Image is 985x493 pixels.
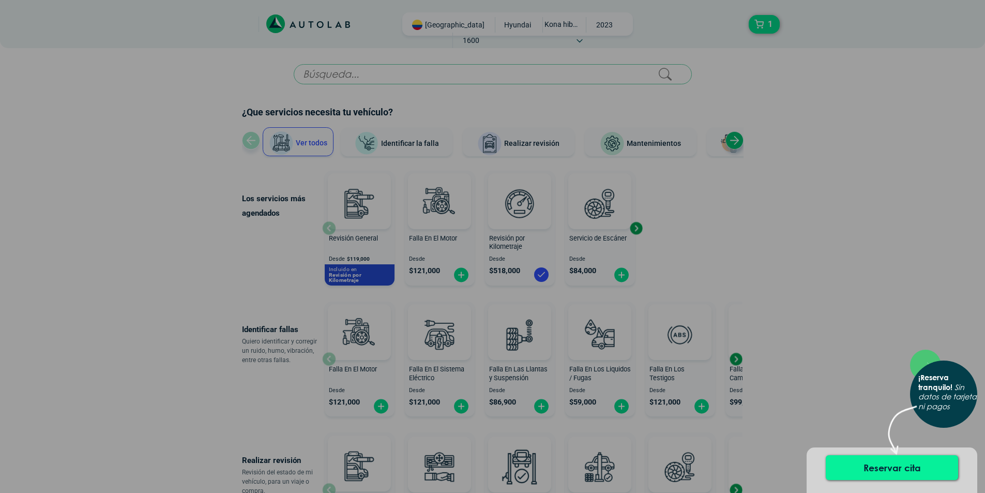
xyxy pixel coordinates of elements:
[826,455,958,480] button: Reservar cita
[918,373,952,392] b: ¡Reserva tranquilo!
[918,382,977,411] i: Sin datos de tarjeta ni pagos
[927,357,933,371] span: ×
[918,350,942,379] button: Close
[888,405,917,464] img: flecha.png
